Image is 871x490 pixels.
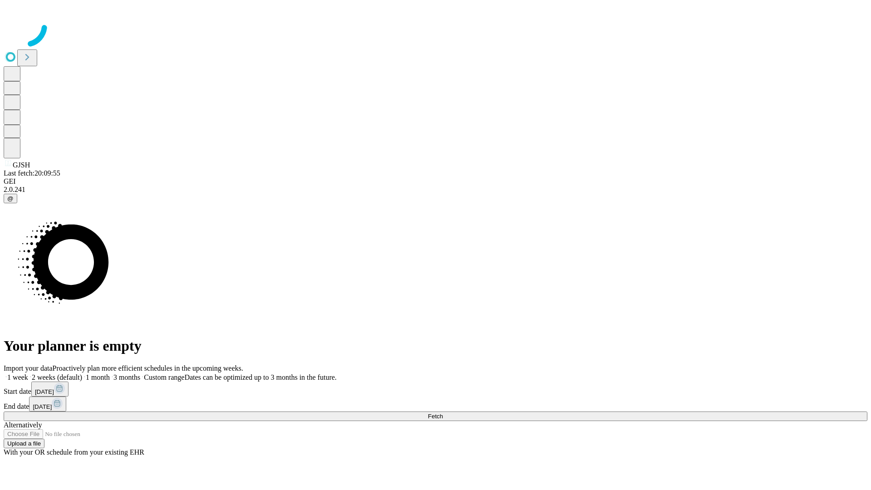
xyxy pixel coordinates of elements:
[4,177,867,186] div: GEI
[53,364,243,372] span: Proactively plan more efficient schedules in the upcoming weeks.
[4,448,144,456] span: With your OR schedule from your existing EHR
[7,373,28,381] span: 1 week
[144,373,184,381] span: Custom range
[4,169,60,177] span: Last fetch: 20:09:55
[31,382,69,397] button: [DATE]
[33,403,52,410] span: [DATE]
[4,364,53,372] span: Import your data
[29,397,66,412] button: [DATE]
[113,373,140,381] span: 3 months
[4,382,867,397] div: Start date
[4,194,17,203] button: @
[4,439,44,448] button: Upload a file
[35,388,54,395] span: [DATE]
[185,373,337,381] span: Dates can be optimized up to 3 months in the future.
[86,373,110,381] span: 1 month
[4,338,867,354] h1: Your planner is empty
[4,412,867,421] button: Fetch
[428,413,443,420] span: Fetch
[32,373,82,381] span: 2 weeks (default)
[13,161,30,169] span: GJSH
[4,186,867,194] div: 2.0.241
[4,397,867,412] div: End date
[4,421,42,429] span: Alternatively
[7,195,14,202] span: @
